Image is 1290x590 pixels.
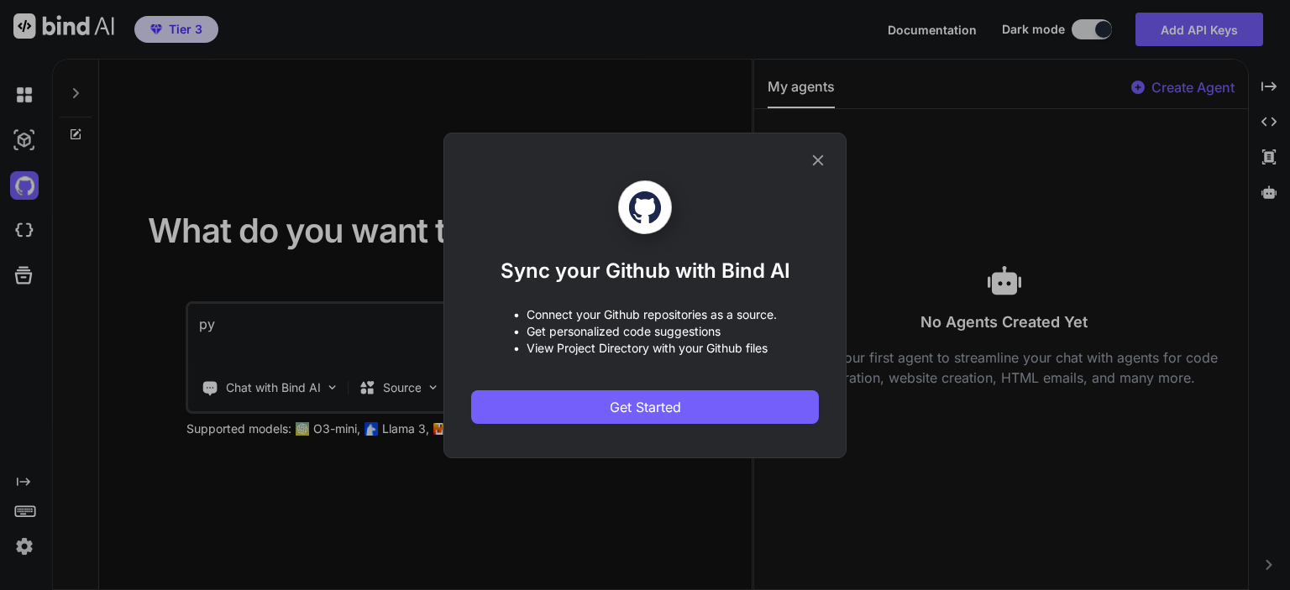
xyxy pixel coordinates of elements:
[501,258,790,285] h1: Sync your Github with Bind AI
[513,340,777,357] p: • View Project Directory with your Github files
[513,323,777,340] p: • Get personalized code suggestions
[513,306,777,323] p: • Connect your Github repositories as a source.
[610,397,681,417] span: Get Started
[471,390,819,424] button: Get Started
